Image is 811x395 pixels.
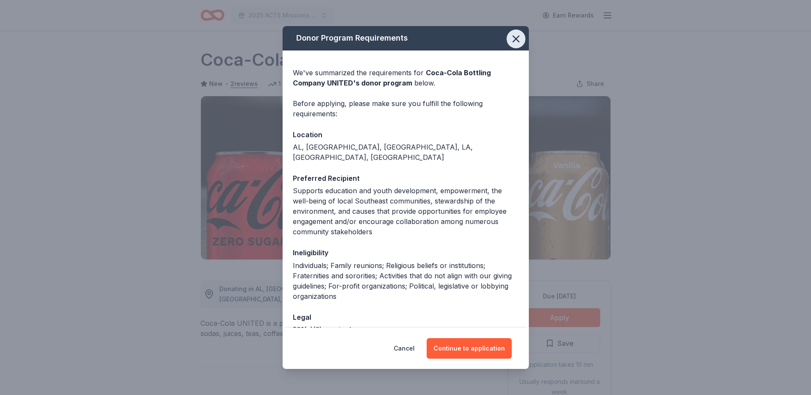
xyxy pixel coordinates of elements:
[293,142,519,162] div: AL, [GEOGRAPHIC_DATA], [GEOGRAPHIC_DATA], LA, [GEOGRAPHIC_DATA], [GEOGRAPHIC_DATA]
[293,260,519,301] div: Individuals; Family reunions; Religious beliefs or institutions; Fraternities and sororities; Act...
[293,324,519,335] div: 501(c)(3) required
[293,247,519,258] div: Ineligibility
[293,98,519,119] div: Before applying, please make sure you fulfill the following requirements:
[293,68,519,88] div: We've summarized the requirements for below.
[293,312,519,323] div: Legal
[293,173,519,184] div: Preferred Recipient
[427,338,512,359] button: Continue to application
[293,186,519,237] div: Supports education and youth development, empowerment, the well-being of local Southeast communit...
[394,338,415,359] button: Cancel
[293,129,519,140] div: Location
[283,26,529,50] div: Donor Program Requirements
